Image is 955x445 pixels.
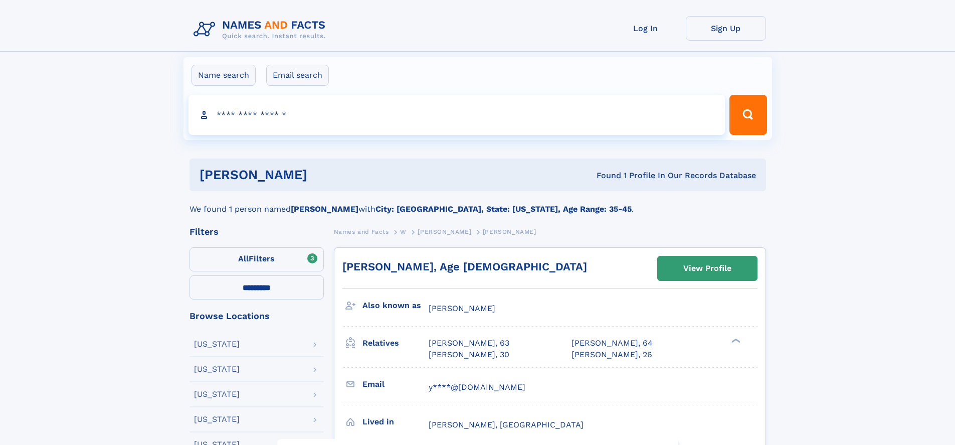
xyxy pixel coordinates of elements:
[189,191,766,215] div: We found 1 person named with .
[362,413,429,430] h3: Lived in
[571,349,652,360] a: [PERSON_NAME], 26
[429,420,584,429] span: [PERSON_NAME], [GEOGRAPHIC_DATA]
[194,365,240,373] div: [US_STATE]
[362,376,429,393] h3: Email
[683,257,731,280] div: View Profile
[418,228,471,235] span: [PERSON_NAME]
[729,95,767,135] button: Search Button
[189,16,334,43] img: Logo Names and Facts
[571,338,653,349] a: [PERSON_NAME], 64
[686,16,766,41] a: Sign Up
[606,16,686,41] a: Log In
[291,204,358,214] b: [PERSON_NAME]
[189,247,324,271] label: Filters
[452,170,756,181] div: Found 1 Profile In Our Records Database
[375,204,632,214] b: City: [GEOGRAPHIC_DATA], State: [US_STATE], Age Range: 35-45
[400,228,407,235] span: W
[238,254,249,263] span: All
[194,415,240,423] div: [US_STATE]
[188,95,725,135] input: search input
[483,228,536,235] span: [PERSON_NAME]
[342,260,587,273] a: [PERSON_NAME], Age [DEMOGRAPHIC_DATA]
[189,227,324,236] div: Filters
[429,349,509,360] a: [PERSON_NAME], 30
[194,340,240,348] div: [US_STATE]
[266,65,329,86] label: Email search
[658,256,757,280] a: View Profile
[194,390,240,398] div: [US_STATE]
[200,169,452,181] h1: [PERSON_NAME]
[362,297,429,314] h3: Also known as
[429,338,509,349] a: [PERSON_NAME], 63
[192,65,256,86] label: Name search
[429,304,495,313] span: [PERSON_NAME]
[400,225,407,238] a: W
[729,338,741,344] div: ❯
[334,225,389,238] a: Names and Facts
[362,335,429,352] h3: Relatives
[418,225,471,238] a: [PERSON_NAME]
[189,312,324,321] div: Browse Locations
